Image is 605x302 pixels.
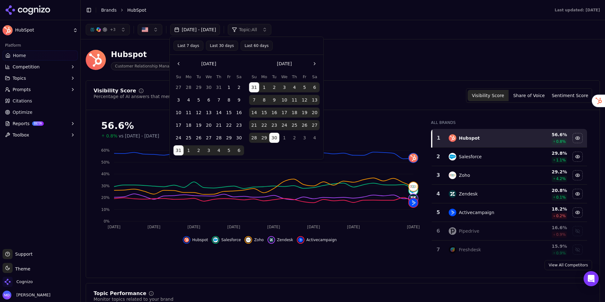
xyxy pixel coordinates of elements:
img: hubspot [409,154,418,162]
button: Wednesday, August 20th, 2025 [204,120,214,130]
img: zendesk [269,237,274,242]
th: Thursday [290,74,300,80]
button: Wednesday, September 17th, 2025, selected [279,107,290,118]
button: Topics [3,73,78,83]
img: HubSpot [86,50,106,70]
button: Wednesday, September 24th, 2025, selected [279,120,290,130]
button: Hide salesforce data [212,236,241,244]
tspan: 20% [101,195,110,200]
button: Saturday, September 13th, 2025, selected [310,95,320,105]
div: Percentage of AI answers that mention your brand [94,93,205,100]
img: Cognizo [3,277,13,287]
div: 29.2 % [527,169,567,175]
button: Thursday, October 2nd, 2025 [290,133,300,143]
button: Friday, August 1st, 2025 [224,82,234,92]
img: zoho [449,171,456,179]
a: Brands [101,8,117,13]
button: Sunday, September 14th, 2025, selected [249,107,259,118]
button: Tuesday, September 2nd, 2025, selected [194,145,204,155]
button: Saturday, September 6th, 2025, selected [234,145,244,155]
table: September 2025 [249,74,320,143]
button: Share of Voice [509,90,550,101]
tr: 7freshdeskFreshdesk15.9%0.9%Show freshdesk data [432,241,587,259]
tspan: [DATE] [407,225,420,229]
button: Sunday, August 17th, 2025 [174,120,184,130]
button: Tuesday, September 23rd, 2025, selected [269,120,279,130]
button: ReportsBETA [3,119,78,129]
tr: 3zohoZoho29.2%4.2%Hide zoho data [432,166,587,185]
span: BETA [32,121,44,126]
div: Zendesk [459,191,478,197]
div: Zoho [459,172,470,178]
tspan: 0% [104,219,110,224]
button: Show pipedrive data [573,226,583,236]
button: Friday, September 5th, 2025, selected [224,145,234,155]
img: hubspot [449,134,456,142]
button: Sunday, August 3rd, 2025 [174,95,184,105]
img: salesforce [449,153,456,160]
th: Friday [300,74,310,80]
img: hubspot [184,237,189,242]
button: Wednesday, September 10th, 2025, selected [279,95,290,105]
div: 16.6 % [527,224,567,231]
span: Competition [13,64,40,70]
div: Visibility Score [94,88,136,93]
div: 2 [434,153,443,160]
button: Friday, September 5th, 2025, selected [300,82,310,92]
div: All Brands [431,120,587,125]
div: Activecampaign [459,209,494,216]
img: salesforce [213,237,218,242]
img: activecampaign [409,198,418,207]
a: Home [3,50,78,61]
a: Optimize [3,107,78,117]
button: Friday, August 29th, 2025 [224,133,234,143]
span: Zendesk [277,237,293,242]
button: Saturday, August 9th, 2025 [234,95,244,105]
span: Support [13,251,32,257]
span: Zoho [254,237,264,242]
th: Friday [224,74,234,80]
tspan: [DATE] [267,225,280,229]
span: Optimize [13,109,32,115]
button: Show freshdesk data [573,245,583,255]
tr: 4zendeskZendesk20.8%0.1%Hide zendesk data [432,185,587,203]
th: Monday [184,74,194,80]
button: Visibility Score [468,90,509,101]
button: Sunday, August 31st, 2025, selected [249,82,259,92]
button: Friday, August 22nd, 2025 [224,120,234,130]
button: Go to the Next Month [310,59,320,69]
div: 56.6 % [527,131,567,138]
button: Monday, September 1st, 2025, selected [184,145,194,155]
th: Tuesday [194,74,204,80]
span: [PERSON_NAME] [14,292,50,298]
img: HubSpot [3,25,13,35]
button: Tuesday, September 30th, 2025, selected [269,133,279,143]
span: Toolbox [13,132,29,138]
span: vs [DATE] - [DATE] [119,133,159,139]
button: Friday, October 3rd, 2025 [300,133,310,143]
button: Sunday, August 24th, 2025 [174,133,184,143]
span: HubSpot [127,7,146,13]
table: August 2025 [174,74,244,155]
button: Last 7 days [174,41,204,51]
button: Thursday, August 28th, 2025 [214,133,224,143]
button: Hide hubspot data [573,133,583,143]
th: Wednesday [279,74,290,80]
div: Hubspot [459,135,480,141]
button: Sunday, September 28th, 2025, selected [249,133,259,143]
th: Tuesday [269,74,279,80]
button: Hide zendesk data [573,189,583,199]
button: Tuesday, August 19th, 2025 [194,120,204,130]
tr: 6pipedrivePipedrive16.6%0.9%Show pipedrive data [432,222,587,241]
img: freshdesk [449,246,456,253]
tspan: 40% [101,172,110,176]
button: Hide zoho data [245,236,264,244]
tspan: [DATE] [228,225,240,229]
div: Freshdesk [459,247,481,253]
span: 0.9 % [556,251,566,256]
span: 0.8% [106,133,118,139]
button: Last 30 days [206,41,238,51]
button: Sunday, August 10th, 2025 [174,107,184,118]
img: activecampaign [298,237,303,242]
button: Sunday, September 7th, 2025, selected [249,95,259,105]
